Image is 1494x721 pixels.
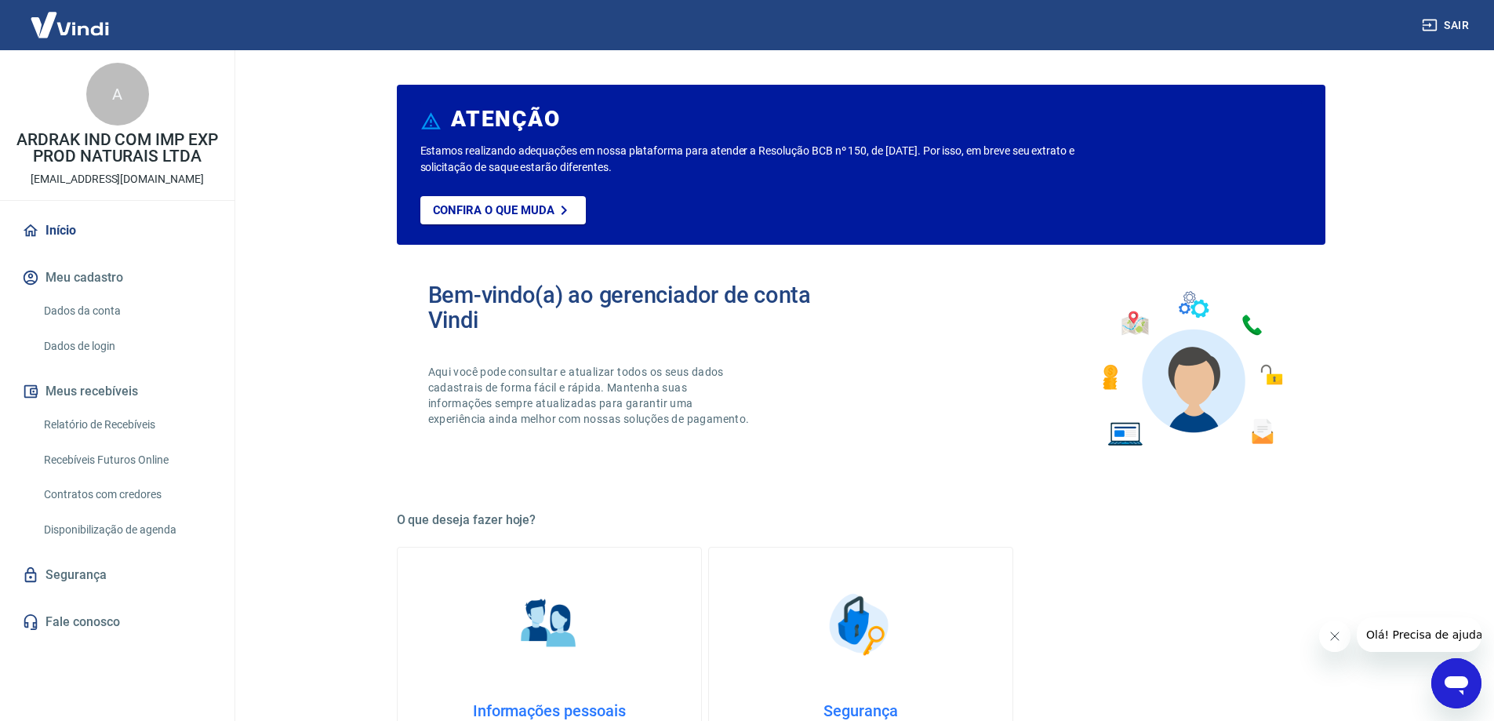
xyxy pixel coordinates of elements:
[31,171,204,188] p: [EMAIL_ADDRESS][DOMAIN_NAME]
[428,282,861,333] h2: Bem-vindo(a) ao gerenciador de conta Vindi
[19,260,216,295] button: Meu cadastro
[38,514,216,546] a: Disponibilização de agenda
[38,479,216,511] a: Contratos com credores
[1357,617,1481,652] iframe: Mensagem da empresa
[510,585,588,664] img: Informações pessoais
[13,132,222,165] p: ARDRAK IND COM IMP EXP PROD NATURAIS LTDA
[38,330,216,362] a: Dados de login
[19,1,121,49] img: Vindi
[38,444,216,476] a: Recebíveis Futuros Online
[86,63,149,126] div: A
[1431,658,1481,708] iframe: Botão para abrir a janela de mensagens
[397,512,1325,528] h5: O que deseja fazer hoje?
[451,111,560,127] h6: ATENÇÃO
[1419,11,1475,40] button: Sair
[420,143,1125,176] p: Estamos realizando adequações em nossa plataforma para atender a Resolução BCB nº 150, de [DATE]....
[9,11,132,24] span: Olá! Precisa de ajuda?
[19,374,216,409] button: Meus recebíveis
[420,196,586,224] a: Confira o que muda
[821,585,900,664] img: Segurança
[1319,621,1350,652] iframe: Fechar mensagem
[433,203,554,217] p: Confira o que muda
[19,558,216,592] a: Segurança
[38,295,216,327] a: Dados da conta
[423,701,676,720] h4: Informações pessoais
[428,364,753,427] p: Aqui você pode consultar e atualizar todos os seus dados cadastrais de forma fácil e rápida. Mant...
[19,605,216,639] a: Fale conosco
[19,213,216,248] a: Início
[38,409,216,441] a: Relatório de Recebíveis
[1089,282,1294,456] img: Imagem de um avatar masculino com diversos icones exemplificando as funcionalidades do gerenciado...
[734,701,987,720] h4: Segurança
